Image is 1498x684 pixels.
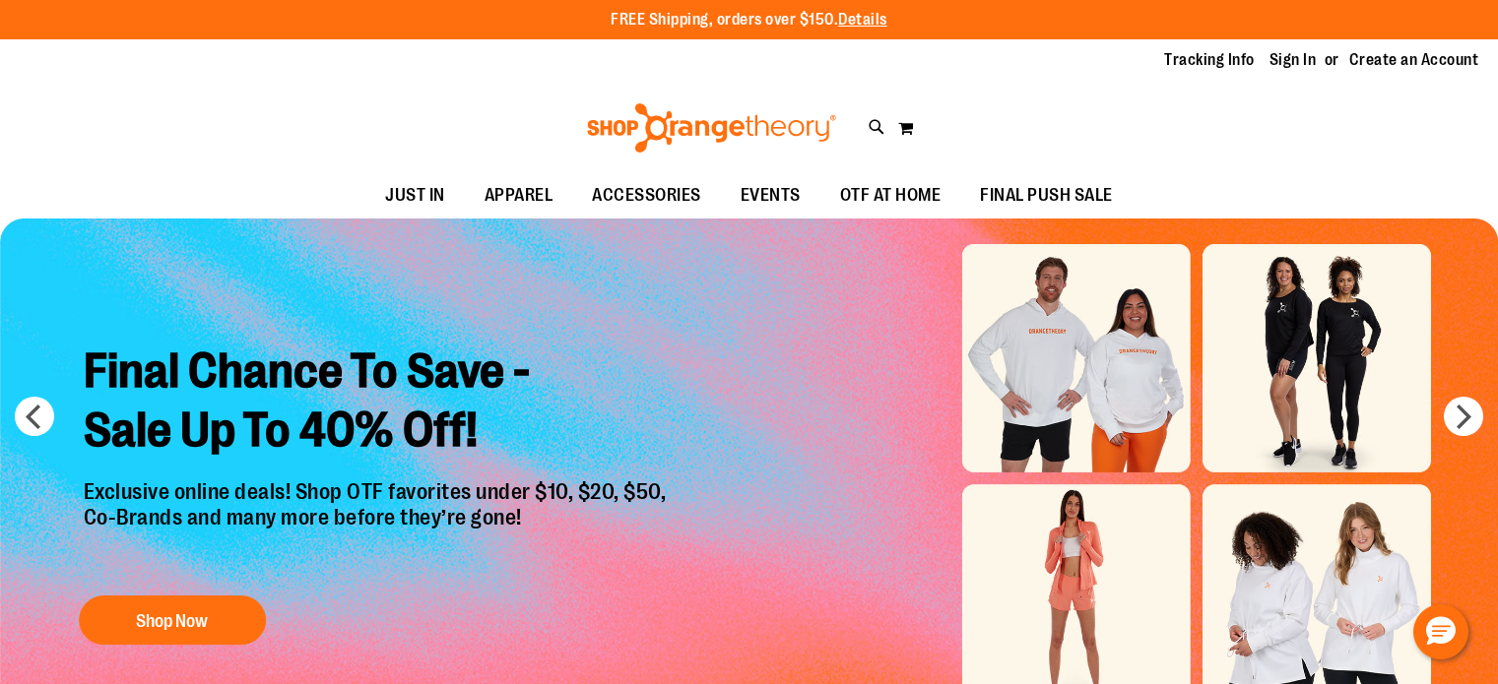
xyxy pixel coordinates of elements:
[572,173,721,218] a: ACCESSORIES
[1164,49,1255,71] a: Tracking Info
[15,397,54,436] button: prev
[69,479,686,576] p: Exclusive online deals! Shop OTF favorites under $10, $20, $50, Co-Brands and many more before th...
[820,173,961,218] a: OTF AT HOME
[385,173,445,218] span: JUST IN
[838,11,887,29] a: Details
[741,173,801,218] span: EVENTS
[79,595,266,645] button: Shop Now
[1444,397,1483,436] button: next
[365,173,465,218] a: JUST IN
[721,173,820,218] a: EVENTS
[465,173,573,218] a: APPAREL
[584,103,839,153] img: Shop Orangetheory
[840,173,942,218] span: OTF AT HOME
[960,173,1133,218] a: FINAL PUSH SALE
[592,173,701,218] span: ACCESSORIES
[980,173,1113,218] span: FINAL PUSH SALE
[611,9,887,31] p: FREE Shipping, orders over $150.
[1349,49,1479,71] a: Create an Account
[1413,604,1468,659] button: Hello, have a question? Let’s chat.
[485,173,554,218] span: APPAREL
[69,327,686,479] h2: Final Chance To Save - Sale Up To 40% Off!
[1270,49,1317,71] a: Sign In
